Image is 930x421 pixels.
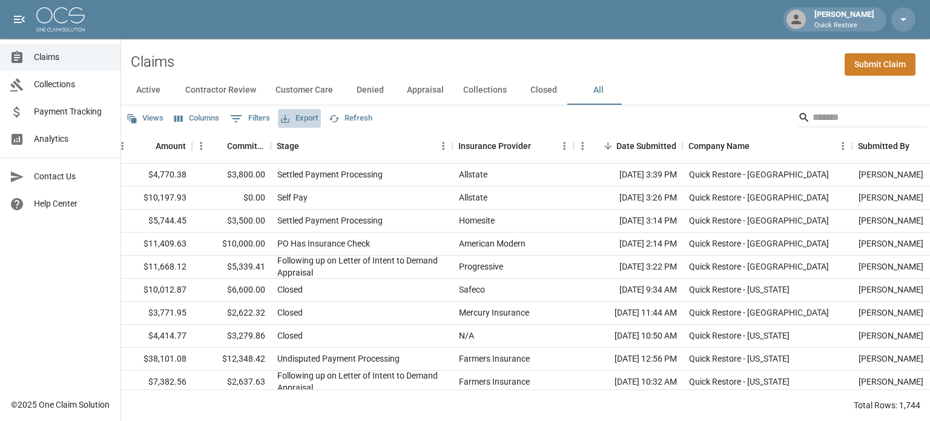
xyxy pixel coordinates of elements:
[277,254,447,279] div: Following up on Letter of Intent to Demand Appraisal
[574,210,683,233] div: [DATE] 3:14 PM
[859,191,923,204] div: Alec Melendez
[688,129,750,163] div: Company Name
[459,237,526,250] div: American Modern
[555,137,573,155] button: Menu
[7,7,31,31] button: open drawer
[278,109,321,128] button: Export
[459,376,530,388] div: Farmers Insurance
[909,138,926,154] button: Sort
[599,138,616,154] button: Sort
[689,260,829,273] div: Quick Restore - Tucson
[516,76,571,105] button: Closed
[277,129,299,163] div: Stage
[227,129,265,163] div: Committed Amount
[193,371,271,394] div: $2,637.63
[34,197,111,210] span: Help Center
[459,214,495,227] div: Homesite
[171,109,222,128] button: Select columns
[574,256,683,279] div: [DATE] 3:22 PM
[34,170,111,183] span: Contact Us
[531,138,548,154] button: Sort
[193,187,271,210] div: $0.00
[114,233,193,256] div: $11,409.63
[277,168,383,181] div: Settled Payment Processing
[459,353,530,365] div: Farmers Insurance
[574,187,683,210] div: [DATE] 3:26 PM
[689,237,829,250] div: Quick Restore - Tucson
[616,129,676,163] div: Date Submitted
[266,76,343,105] button: Customer Care
[299,138,316,154] button: Sort
[277,283,303,296] div: Closed
[114,371,193,394] div: $7,382.56
[845,53,915,76] a: Submit Claim
[277,214,383,227] div: Settled Payment Processing
[176,76,266,105] button: Contractor Review
[459,283,485,296] div: Safeco
[859,214,923,227] div: Alec Melendez
[574,279,683,302] div: [DATE] 9:34 AM
[682,129,852,163] div: Company Name
[459,168,487,181] div: Allstate
[859,283,923,296] div: Michelle Martinez
[689,376,790,388] div: Quick Restore - Colorado
[343,76,397,105] button: Denied
[271,129,452,163] div: Stage
[34,133,111,145] span: Analytics
[859,260,923,273] div: Andrew Damitz
[36,7,85,31] img: ocs-logo-white-transparent.png
[114,325,193,348] div: $4,414.77
[121,76,930,105] div: dynamic tabs
[34,51,111,64] span: Claims
[689,168,829,181] div: Quick Restore - Tucson
[277,353,400,365] div: Undisputed Payment Processing
[193,164,271,187] div: $3,800.00
[114,187,193,210] div: $10,197.93
[114,256,193,279] div: $11,668.12
[11,399,110,411] div: © 2025 One Claim Solution
[193,302,271,325] div: $2,622.32
[814,21,874,31] p: Quick Restore
[277,191,308,204] div: Self Pay
[574,302,683,325] div: [DATE] 11:44 AM
[459,191,487,204] div: Allstate
[124,109,167,128] button: Views
[193,210,271,233] div: $3,500.00
[689,353,790,365] div: Quick Restore - Colorado
[192,129,271,163] div: Committed Amount
[113,137,131,155] button: Menu
[574,233,683,256] div: [DATE] 2:14 PM
[574,164,683,187] div: [DATE] 3:39 PM
[139,138,156,154] button: Sort
[131,53,174,71] h2: Claims
[397,76,453,105] button: Appraisal
[452,129,573,163] div: Insurance Provider
[574,325,683,348] div: [DATE] 10:50 AM
[459,330,474,342] div: N/A
[227,109,273,128] button: Show filters
[689,191,829,204] div: Quick Restore - Tucson
[858,129,909,163] div: Submitted By
[689,214,829,227] div: Quick Restore - Tucson
[810,8,879,30] div: [PERSON_NAME]
[114,164,193,187] div: $4,770.38
[277,370,447,394] div: Following up on Letter of Intent to Demand Appraisal
[689,330,790,342] div: Quick Restore - Colorado
[114,210,193,233] div: $5,744.45
[193,325,271,348] div: $3,279.86
[114,279,193,302] div: $10,012.87
[798,108,928,130] div: Search
[114,302,193,325] div: $3,771.95
[277,307,303,319] div: Closed
[574,348,683,371] div: [DATE] 12:56 PM
[193,348,271,371] div: $12,348.42
[573,129,682,163] div: Date Submitted
[859,353,923,365] div: Michelle Martinez
[277,330,303,342] div: Closed
[156,129,186,163] div: Amount
[854,399,920,411] div: Total Rows: 1,744
[571,76,625,105] button: All
[113,129,192,163] div: Amount
[859,237,923,250] div: Andrew Damitz
[859,330,923,342] div: Michelle Martinez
